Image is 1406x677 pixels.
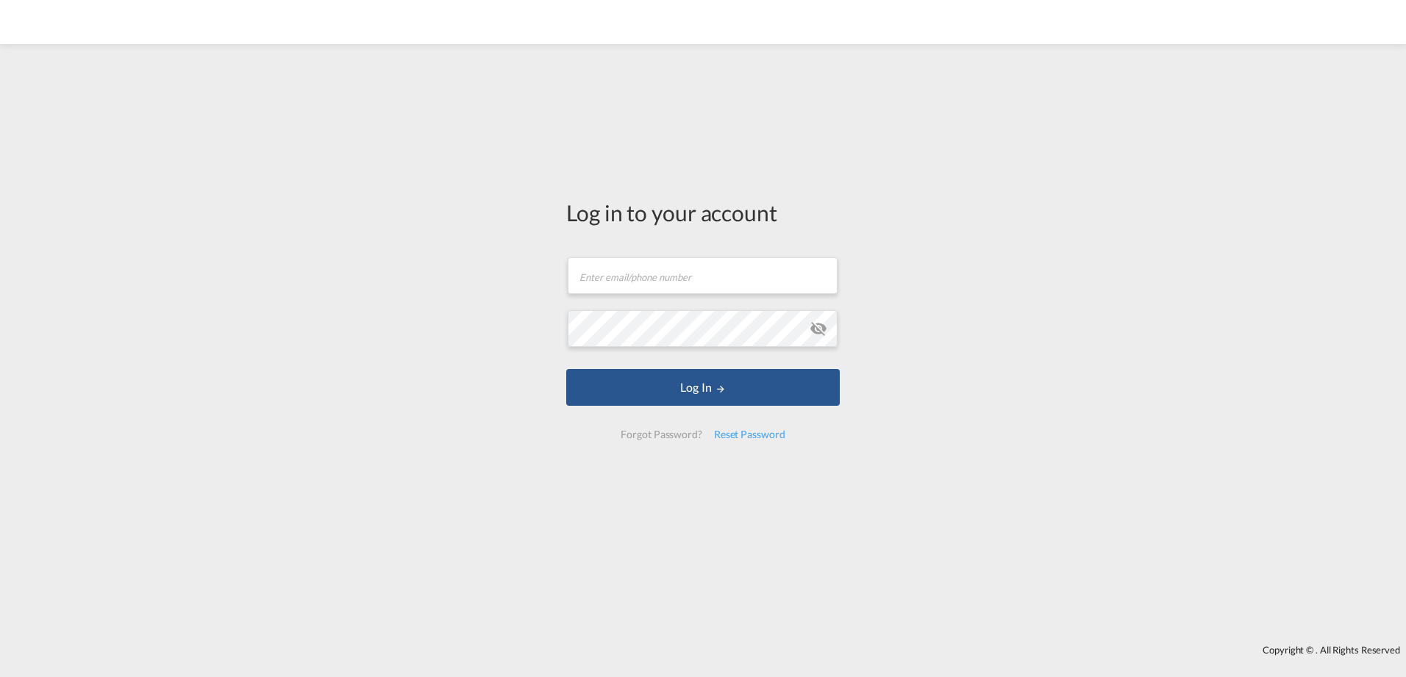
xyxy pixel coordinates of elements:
div: Log in to your account [566,197,840,228]
button: LOGIN [566,369,840,406]
div: Reset Password [708,421,791,448]
md-icon: icon-eye-off [810,320,827,337]
input: Enter email/phone number [568,257,838,294]
div: Forgot Password? [615,421,707,448]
